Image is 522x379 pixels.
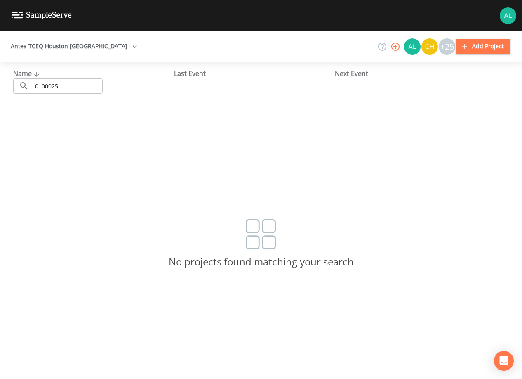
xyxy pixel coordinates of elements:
img: 30a13df2a12044f58df5f6b7fda61338 [500,7,516,24]
button: Antea TCEQ Houston [GEOGRAPHIC_DATA] [7,39,141,54]
img: logo [12,12,72,19]
img: c74b8b8b1c7a9d34f67c5e0ca157ed15 [421,38,438,55]
img: 30a13df2a12044f58df5f6b7fda61338 [404,38,421,55]
button: Add Project [456,39,510,54]
input: Search Projects [32,78,103,94]
div: +25 [439,38,455,55]
div: Alaina Hahn [404,38,421,55]
div: Open Intercom Messenger [494,351,514,371]
div: Next Event [335,69,496,78]
div: Last Event [174,69,335,78]
div: Charles Medina [421,38,438,55]
img: svg%3e [246,219,276,250]
span: Name [13,69,42,78]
